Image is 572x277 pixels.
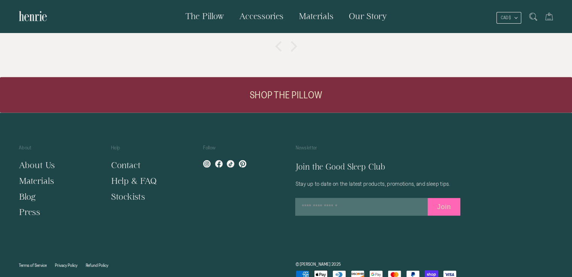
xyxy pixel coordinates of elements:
[295,198,428,216] input: Enter your email
[19,176,54,185] a: Materials
[19,192,36,201] a: Blog
[299,11,334,21] span: Materials
[19,160,55,170] a: About Us
[55,263,77,268] a: Privacy Policy
[111,160,141,170] a: Contact
[295,181,484,187] p: Stay up to date on the latest products, promotions, and sleep tips.
[19,263,47,268] a: Terms of Service
[19,8,47,25] img: Henrie
[111,144,184,157] p: Help
[428,198,460,216] button: Join
[295,161,484,173] h5: Join the Good Sleep Club
[19,144,92,157] p: About
[496,12,521,24] button: CAD $
[19,207,40,217] a: Press
[296,262,341,266] a: © [PERSON_NAME] 2025
[349,11,387,21] span: Our Story
[239,11,284,21] span: Accessories
[111,192,145,201] a: Stockists
[295,144,484,157] p: Newsletter
[185,11,224,21] span: The Pillow
[111,176,157,185] a: Help & FAQ
[203,144,276,157] p: Follow
[86,263,108,268] a: Refund Policy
